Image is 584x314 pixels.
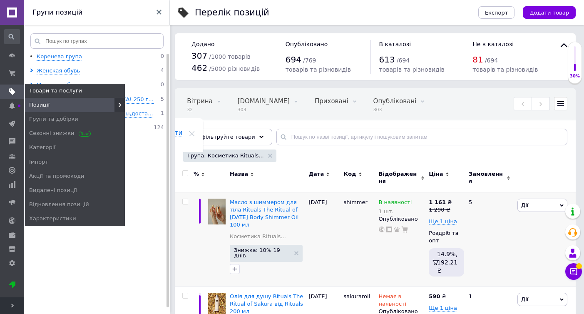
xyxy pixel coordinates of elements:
a: Акції та промокоди [25,169,125,183]
span: Ще 1 ціна [429,218,457,225]
a: Категорії [25,140,125,155]
span: Сезонні знижки [29,130,89,137]
div: Роздріб та опт [429,229,462,244]
a: Імпорт [25,155,125,169]
b: 590 [429,293,440,299]
span: Код [344,170,356,178]
span: Вітрина [187,97,212,105]
span: 303 [373,107,417,113]
span: Група: Косметика Rituals... [187,152,264,159]
span: товарів та різновидів [472,66,538,73]
span: Дата [309,170,324,178]
span: Позиції [29,101,50,109]
a: Характеристики [25,212,125,226]
span: / 769 [303,57,316,64]
span: Відфільтруйте товари [192,134,255,140]
input: Пошук по назві позиції, артикулу і пошуковим запитам [276,129,567,145]
span: / 1000 товарів [209,53,250,60]
span: Категорії [29,144,55,151]
span: Відображення [379,170,419,185]
span: В каталозі [379,41,411,47]
span: 303 [238,107,290,113]
span: 613 [379,55,395,65]
span: Дії [521,202,528,208]
span: Приховані [315,97,348,105]
span: 1 [161,110,164,118]
a: Сезонні знижки [25,126,125,140]
span: Товари та послуги [29,87,82,95]
div: 1 290 ₴ [429,206,452,214]
div: 1 шт. [379,208,412,214]
div: Перелік позицій [195,8,269,17]
a: Позиції [25,98,125,112]
span: 462 [191,63,207,73]
button: Експорт [478,6,515,19]
span: [DOMAIN_NAME] [238,97,290,105]
button: Чат з покупцем [565,263,582,280]
div: Опубліковано [379,215,425,223]
span: Не в каталозі [472,41,514,47]
span: Додано [191,41,214,47]
span: Ціна [429,170,443,178]
span: shimmer [344,199,368,205]
span: / 5000 різновидів [209,65,260,72]
span: 694 [286,55,301,65]
span: 81 [472,55,483,65]
div: Коренева група [37,53,82,61]
img: Масло с шиммером для тела Rituals The Ritual of Karma Body Shimmer Oil 100 мл [208,199,226,224]
span: товарів та різновидів [286,66,351,73]
div: 5 [464,192,515,287]
span: Додати товар [529,10,569,16]
span: Видалені позиції [29,187,77,194]
span: Замовлення [469,170,504,185]
span: 5 [161,96,164,104]
span: Знижка: 10% 19 днів [234,247,290,258]
button: Додати товар [523,6,576,19]
span: / 694 [397,57,410,64]
span: Опубліковані [373,97,417,105]
span: Ще 1 ціна [429,305,457,312]
div: ₴ [429,199,452,206]
span: 32 [187,107,212,113]
a: Масло з шиммером для тіла Rituals The Ritual of [DATE] Body Shimmer Oil 100 мл [230,199,298,228]
span: Дії [521,296,528,302]
span: 0 [161,53,164,61]
a: Відновлення позицій [25,197,125,212]
span: Немає в наявності [379,293,407,309]
span: Відновлення позицій [29,201,89,208]
span: Акції та промокоди [29,172,84,180]
span: 14.9%, 192.21 ₴ [437,251,457,274]
div: 30% [568,73,582,79]
a: Косметика Rituals... [230,233,286,240]
span: В наявності [379,199,412,208]
input: Пошук по групах [30,33,164,49]
div: Женская обувь [37,67,80,75]
a: Видалені позиції [25,183,125,197]
span: товарів та різновидів [379,66,445,73]
span: Характеристики [29,215,76,222]
span: Експорт [485,10,508,16]
div: ₴ [429,293,446,300]
b: 1 161 [429,199,446,205]
a: Групи та добірки [25,112,125,126]
span: Опубліковано [286,41,328,47]
div: Мужская обувь [37,81,80,89]
span: 124 [154,124,164,132]
span: Імпорт [29,158,48,166]
span: 4 [161,67,164,75]
div: [DATE] [307,192,342,287]
span: sakuraroil [344,293,370,299]
span: 0 [161,81,164,89]
span: Назва [230,170,248,178]
span: 307 [191,51,207,61]
span: Групи та добірки [29,115,78,123]
span: % [194,170,199,178]
span: / 694 [485,57,498,64]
